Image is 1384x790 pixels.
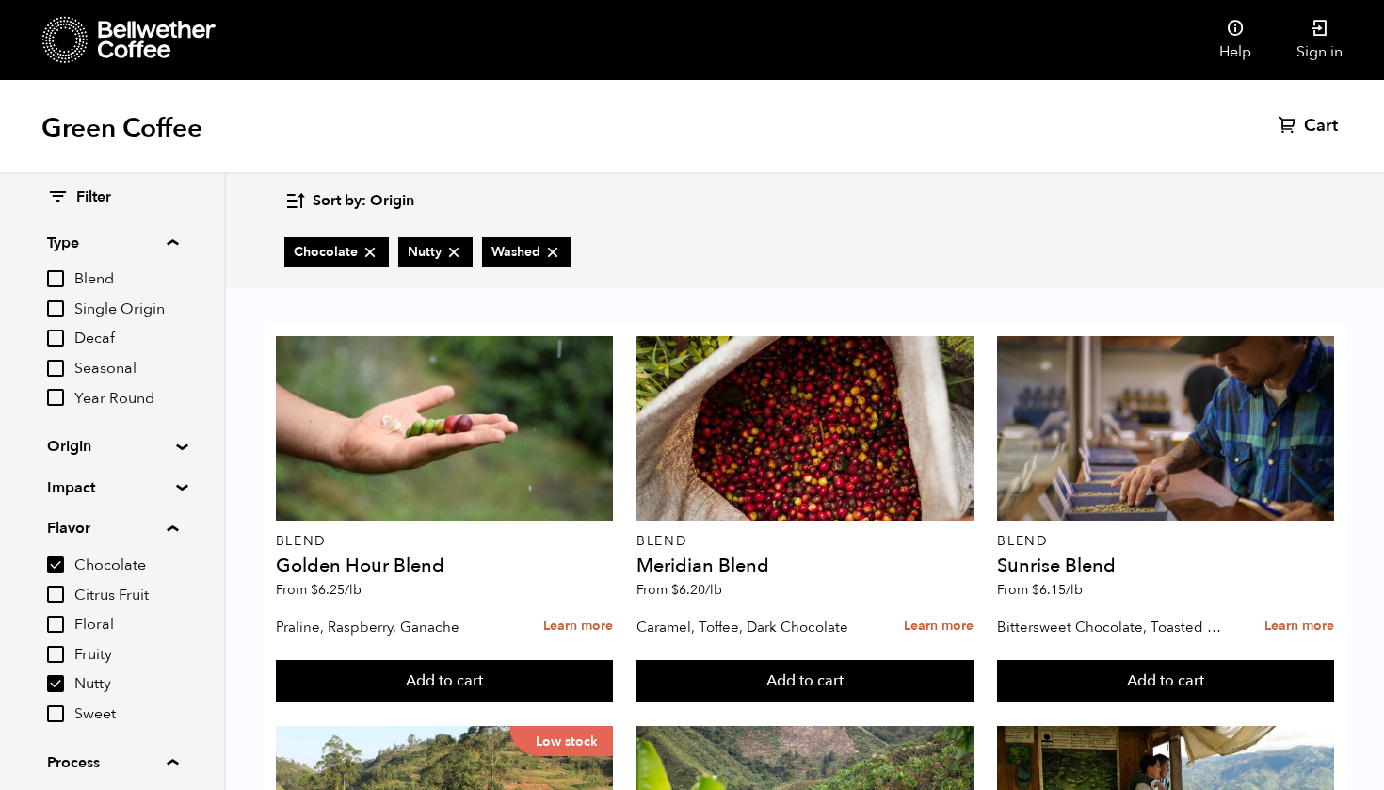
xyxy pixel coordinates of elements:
span: Chocolate [294,243,379,262]
input: Citrus Fruit [47,586,64,603]
input: Blend [47,270,64,287]
summary: Flavor [47,517,178,540]
span: Nutty [74,674,178,695]
span: Seasonal [74,359,178,379]
button: Add to cart [997,660,1334,703]
input: Seasonal [47,360,64,377]
span: $ [311,581,318,599]
span: Filter [76,187,111,208]
p: Blend [997,535,1334,548]
p: Praline, Raspberry, Ganache [276,613,506,641]
span: Year Round [74,389,178,410]
h1: Green Coffee [41,111,202,145]
button: Sort by: Origin [284,179,414,223]
input: Chocolate [47,556,64,573]
input: Sweet [47,705,64,722]
a: Learn more [1264,606,1334,647]
p: Blend [276,535,613,548]
span: $ [671,581,679,599]
summary: Process [47,751,178,774]
span: Blend [74,269,178,290]
a: Cart [1279,115,1343,137]
span: From [997,581,1083,599]
span: /lb [1066,581,1083,599]
span: From [276,581,362,599]
summary: Origin [47,435,177,458]
input: Floral [47,616,64,633]
span: Single Origin [74,299,178,320]
h4: Golden Hour Blend [276,556,613,575]
span: Fruity [74,645,178,666]
input: Decaf [47,330,64,347]
p: Blend [636,535,974,548]
summary: Type [47,232,178,254]
span: Floral [74,615,178,636]
span: Nutty [408,243,463,262]
input: Single Origin [47,300,64,317]
summary: Impact [47,476,177,499]
input: Nutty [47,675,64,692]
span: Decaf [74,329,178,349]
span: Sort by: Origin [313,191,414,212]
button: Add to cart [276,660,613,703]
a: Learn more [543,606,613,647]
h4: Meridian Blend [636,556,974,575]
button: Add to cart [636,660,974,703]
bdi: 6.15 [1032,581,1083,599]
h4: Sunrise Blend [997,556,1334,575]
span: $ [1032,581,1039,599]
span: Chocolate [74,556,178,576]
span: /lb [345,581,362,599]
bdi: 6.25 [311,581,362,599]
input: Year Round [47,389,64,406]
span: Cart [1304,115,1338,137]
span: From [636,581,722,599]
span: Sweet [74,704,178,725]
span: Citrus Fruit [74,586,178,606]
a: Learn more [904,606,974,647]
bdi: 6.20 [671,581,722,599]
span: /lb [705,581,722,599]
input: Fruity [47,646,64,663]
p: Bittersweet Chocolate, Toasted Marshmallow, Candied Orange, Praline [997,613,1227,641]
span: Washed [491,243,562,262]
p: Low stock [509,726,613,756]
p: Caramel, Toffee, Dark Chocolate [636,613,866,641]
